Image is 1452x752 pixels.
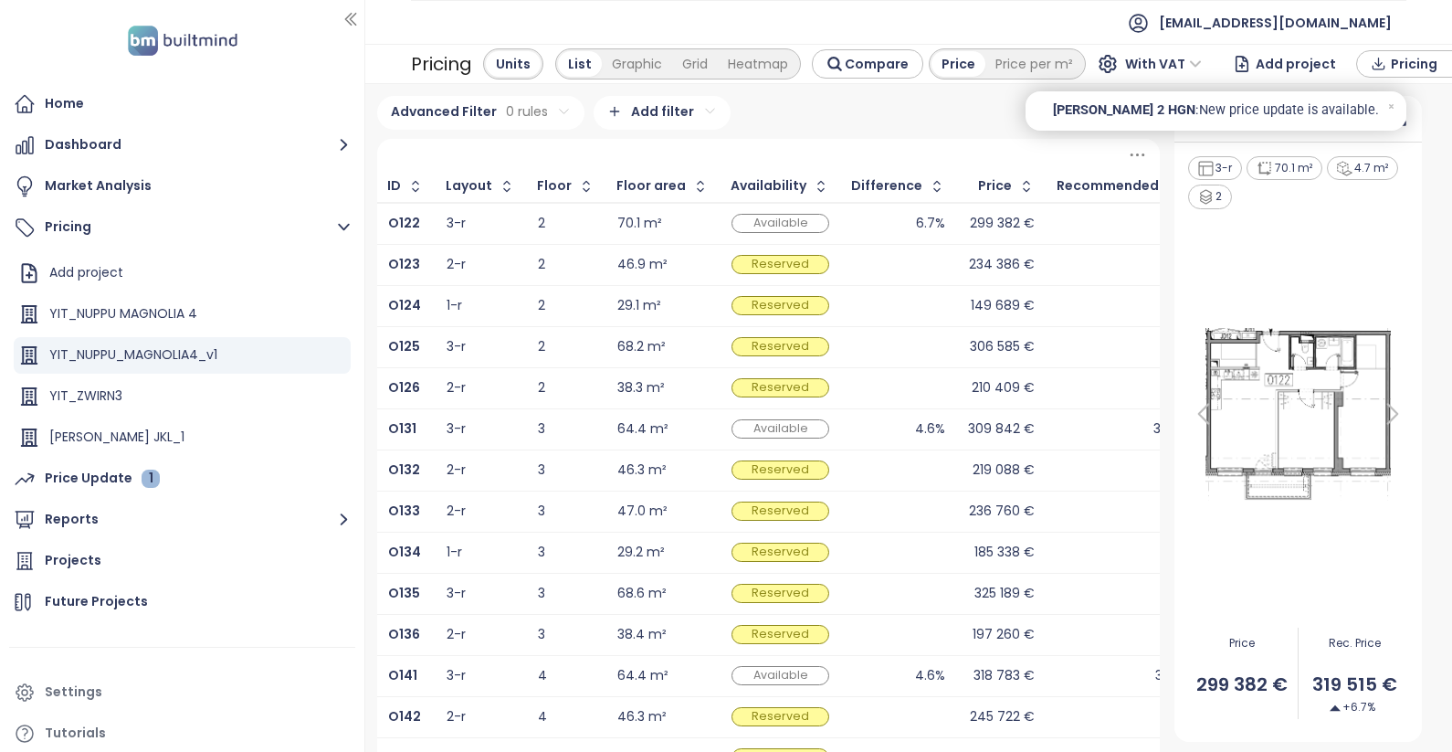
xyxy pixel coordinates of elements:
b: O126 [388,378,420,397]
div: Price [978,180,1012,192]
a: Future Projects [9,584,355,620]
div: 1-r [447,300,462,312]
div: Recommended Price [1057,180,1195,192]
div: 3 [538,505,594,517]
div: 64.4 m² [617,670,668,682]
div: 2-r [447,711,466,723]
span: [PERSON_NAME] 2 HGN [1053,101,1195,122]
a: O124 [388,300,421,312]
b: O134 [388,543,421,561]
div: YIT_ZWIRN3 [14,378,351,415]
span: [EMAIL_ADDRESS][DOMAIN_NAME] [1159,1,1392,45]
a: O135 [388,588,420,599]
b: O136 [388,625,420,643]
div: 149 689 € [971,300,1035,312]
div: [PERSON_NAME] JKL_1 [14,419,351,456]
a: O133 [388,505,420,517]
b: O124 [388,296,421,314]
div: 46.9 m² [617,259,668,270]
div: 6.7% [916,217,945,229]
div: 197 260 € [973,629,1035,641]
div: YIT_NUPPU_MAGNOLIA4_v1 [14,337,351,374]
div: 64.4 m² [617,423,668,435]
a: O132 [388,464,420,476]
div: Reserved [731,378,829,397]
a: O141 [388,670,417,682]
span: +6.7% [1330,699,1375,716]
div: 324 226 € [1153,423,1218,435]
div: YIT_ZWIRN3 [49,385,122,408]
div: 333 583 € [1155,670,1218,682]
div: 2 [1188,185,1233,209]
div: YIT_NUPPU MAGNOLIA 4 [49,302,197,325]
b: O132 [388,461,420,479]
div: 299 382 € [970,217,1035,229]
div: Price Update [45,467,160,490]
b: O142 [388,707,421,726]
div: Price [931,51,985,77]
a: O134 [388,546,421,558]
div: Availability [731,180,806,192]
div: 236 760 € [969,505,1035,517]
span: Compare [845,54,909,74]
div: 2-r [447,259,466,270]
b: O131 [388,419,416,438]
div: 2 [538,300,594,312]
div: 210 409 € [972,382,1035,394]
a: Projects [9,543,355,579]
a: O126 [388,382,420,394]
a: O123 [388,259,420,270]
div: 47.0 m² [617,505,668,517]
div: Floor area [616,180,686,192]
div: [PERSON_NAME] JKL_1 [49,426,184,449]
div: 2-r [447,629,466,641]
div: 219 088 € [973,464,1035,476]
div: Settings [45,681,102,704]
span: Add project [1256,48,1336,80]
div: 2-r [447,505,466,517]
div: 70.1 m² [1247,156,1322,181]
a: Tutorials [9,715,355,752]
div: Difference [851,180,922,192]
div: 3-r [447,670,466,682]
div: 68.2 m² [617,341,666,353]
div: 234 386 € [969,259,1035,270]
div: Reserved [731,584,829,603]
div: 2 [538,259,594,270]
div: 3 [538,423,594,435]
a: O142 [388,711,421,723]
span: With VAT [1125,50,1202,78]
div: 4.6% [915,423,945,435]
button: Reports [9,502,355,538]
div: Reserved [731,296,829,315]
div: Pricing [411,48,472,80]
a: Settings [9,674,355,711]
span: 319 515 € [1299,671,1411,699]
div: 68.6 m² [617,588,667,599]
a: O122 [388,217,420,229]
div: Reserved [731,255,829,274]
div: 29.1 m² [617,300,661,312]
div: 2-r [447,464,466,476]
div: Grid [672,51,718,77]
b: O125 [388,337,420,355]
div: Floor [537,180,572,192]
div: 3 [538,464,594,476]
div: Heatmap [718,51,798,77]
div: Units [486,51,541,77]
div: 4 [538,711,594,723]
div: 4 [538,670,594,682]
div: 1-r [447,546,462,558]
div: 309 842 € [968,423,1035,435]
a: Price Update 1 [9,461,355,497]
a: Market Analysis [9,168,355,205]
div: Advanced Filter [377,96,584,130]
div: Reserved [731,337,829,356]
span: Rec. Price [1299,635,1411,652]
div: 185 338 € [974,546,1035,558]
